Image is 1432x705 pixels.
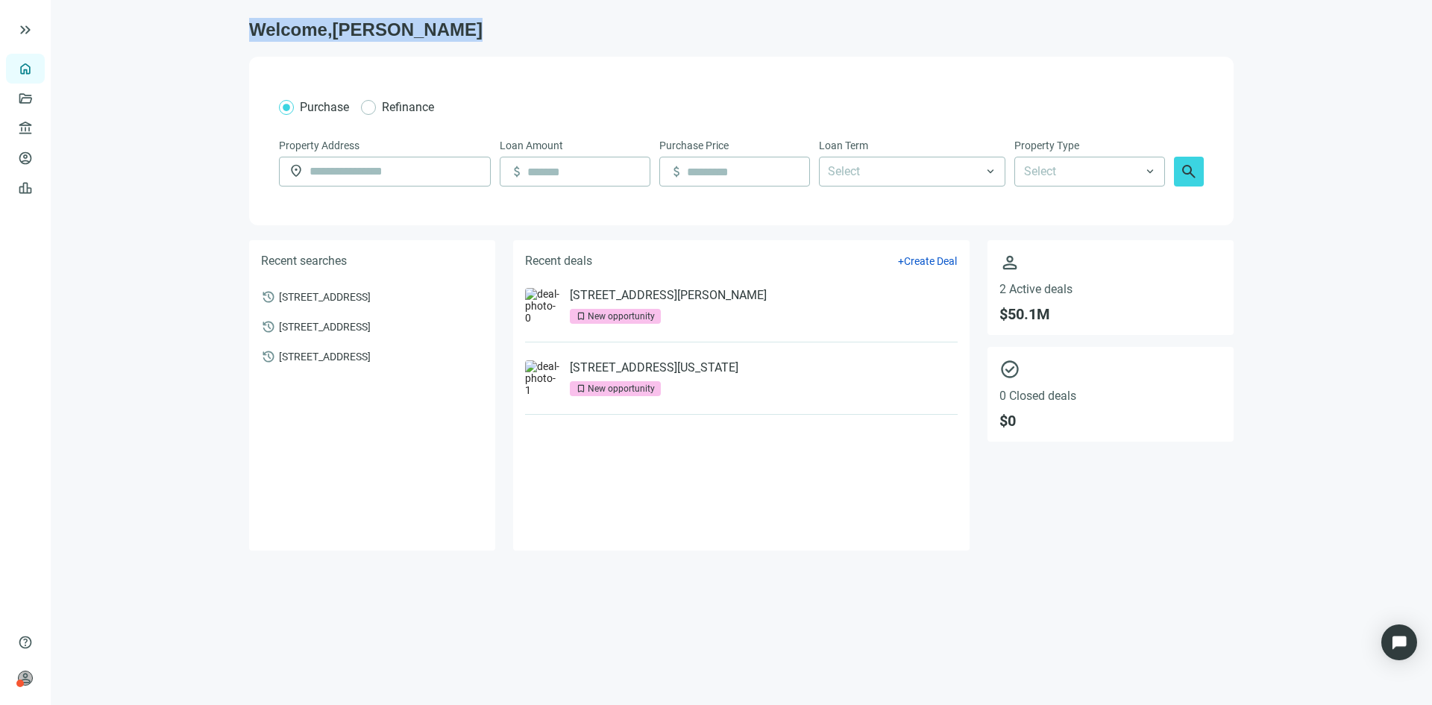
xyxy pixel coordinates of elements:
span: [STREET_ADDRESS] [279,289,371,303]
span: $ 50.1M [999,305,1222,323]
span: bookmark [576,383,586,394]
span: Purchase Price [659,137,729,154]
h5: Recent deals [525,252,592,270]
span: check_circle [999,359,1222,380]
img: deal-photo-1 [525,360,561,396]
span: Property Address [279,137,359,154]
a: [STREET_ADDRESS][US_STATE] [570,360,738,375]
img: deal-photo-0 [525,288,561,324]
span: Property Type [1014,137,1079,154]
div: New opportunity [588,309,655,324]
a: [STREET_ADDRESS][PERSON_NAME] [570,288,767,303]
span: Purchase [300,100,349,114]
span: Loan Amount [500,137,563,154]
span: history [261,289,276,304]
div: Open Intercom Messenger [1381,624,1417,660]
span: person [18,671,33,686]
span: attach_money [669,164,684,179]
span: [STREET_ADDRESS] [279,349,371,363]
span: 2 Active deals [999,282,1222,296]
span: [STREET_ADDRESS] [279,319,371,333]
span: history [261,349,276,364]
span: Refinance [382,100,434,114]
div: New opportunity [588,381,655,396]
button: +Create Deal [897,254,958,268]
span: account_balance [18,121,28,136]
h5: Recent searches [261,252,347,270]
span: + [898,255,904,267]
span: bookmark [576,311,586,322]
span: $ 0 [999,412,1222,430]
span: Loan Term [819,137,868,154]
span: 0 Closed deals [999,389,1222,403]
span: person [999,252,1222,273]
button: keyboard_double_arrow_right [16,21,34,39]
span: search [1180,163,1198,181]
h1: Welcome, [PERSON_NAME] [249,18,1234,42]
button: search [1174,157,1204,187]
span: Create Deal [904,255,957,267]
span: history [261,319,276,334]
span: attach_money [509,164,524,179]
span: location_on [289,163,304,178]
span: help [18,635,33,650]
